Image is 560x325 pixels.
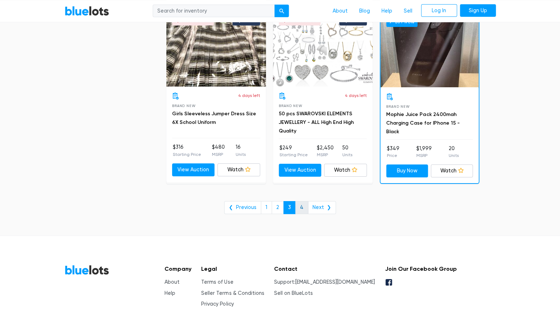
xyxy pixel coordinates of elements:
p: Price [387,152,399,159]
a: BlueLots [65,5,109,16]
li: $1,999 [416,145,431,159]
h5: Legal [201,265,264,272]
a: About [165,279,180,285]
a: Blog [353,4,376,18]
a: View Auction [172,163,215,176]
a: Sign Up [460,4,496,17]
a: Girls Sleeveless Jumper Dress Size 6X School Uniform [172,111,256,125]
li: $249 [279,144,308,158]
span: Brand New [386,105,409,108]
p: Units [448,152,458,159]
a: Live Auction 0 bids [166,11,266,87]
a: Watch [217,163,260,176]
a: Watch [431,164,473,177]
a: Sell [398,4,418,18]
a: Live Auction 0 bids [273,11,372,87]
p: Units [342,152,352,158]
p: MSRP [212,151,225,158]
a: About [327,4,353,18]
h6: Buy Now [386,18,417,27]
h5: Company [165,265,191,272]
span: Brand New [279,104,302,108]
li: $2,450 [316,144,333,158]
div: Live Auction [182,19,210,23]
a: Mophie Juice Pack 2400mah Charging Case for IPhone 15 - Black [386,111,459,135]
li: $480 [212,143,225,158]
li: Support: [274,278,375,286]
a: Buy Now [386,164,428,177]
li: 20 [448,145,458,159]
h5: Contact [274,265,375,272]
div: Live Auction [288,19,317,23]
a: 4 [295,201,308,214]
a: Log In [421,4,457,17]
li: $316 [173,143,201,158]
h5: Join Our Facebook Group [385,265,457,272]
p: MSRP [316,152,333,158]
p: 4 days left [238,92,260,99]
p: Starting Price [279,152,308,158]
a: 3 [283,201,296,214]
a: ❮ Previous [224,201,261,214]
div: 0 bids [244,19,256,23]
a: Next ❯ [308,201,336,214]
p: Units [236,151,246,158]
span: Brand New [172,104,195,108]
p: MSRP [416,152,431,159]
li: $349 [387,145,399,159]
a: Help [376,4,398,18]
a: Buy Now [380,12,478,87]
a: Privacy Policy [201,301,233,307]
a: 2 [272,201,284,214]
a: Seller Terms & Conditions [201,290,264,296]
a: Sell on BlueLots [274,290,313,296]
a: BlueLots [65,265,109,275]
a: Terms of Use [201,279,233,285]
a: 1 [261,201,272,214]
p: 4 days left [345,92,367,99]
p: Starting Price [173,151,201,158]
a: 50 pcs SWAROVSKI ELEMENTS JEWELLERY - ALL High End High Quality [279,111,354,134]
a: [EMAIL_ADDRESS][DOMAIN_NAME] [295,279,375,285]
li: 16 [236,143,246,158]
li: 50 [342,144,352,158]
input: Search for inventory [153,4,275,17]
a: Watch [324,164,367,177]
div: 0 bids [350,19,363,23]
a: Help [165,290,175,296]
a: View Auction [279,164,321,177]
